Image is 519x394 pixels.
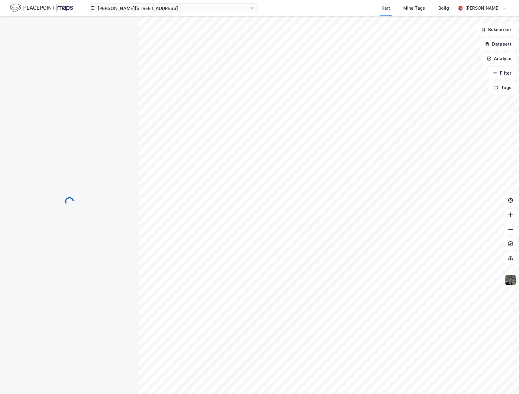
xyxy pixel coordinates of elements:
button: Analyse [482,53,517,65]
img: 9k= [505,274,516,286]
div: Kart [382,5,390,12]
button: Filter [488,67,517,79]
input: Søk på adresse, matrikkel, gårdeiere, leietakere eller personer [95,4,249,13]
button: Datasett [480,38,517,50]
div: Bolig [438,5,449,12]
img: logo.f888ab2527a4732fd821a326f86c7f29.svg [10,3,73,13]
img: spinner.a6d8c91a73a9ac5275cf975e30b51cfb.svg [65,197,74,206]
button: Tags [488,82,517,94]
iframe: Chat Widget [489,365,519,394]
div: [PERSON_NAME] [465,5,500,12]
button: Bokmerker [476,24,517,36]
div: Mine Tags [403,5,425,12]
